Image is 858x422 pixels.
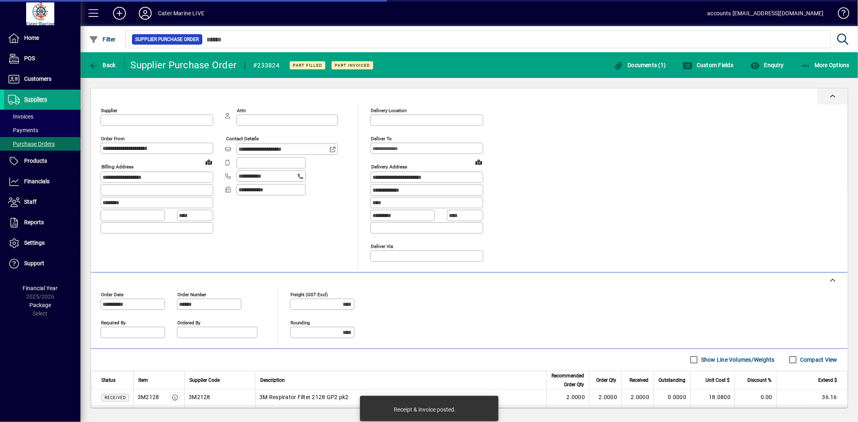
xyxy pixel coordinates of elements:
[237,108,246,113] mat-label: Attn
[184,406,255,422] td: 3M8019C
[799,58,852,72] button: More Options
[24,260,44,266] span: Support
[260,376,285,385] span: Description
[4,213,80,233] a: Reports
[706,376,730,385] span: Unit Cost $
[4,123,80,137] a: Payments
[681,58,736,72] button: Custom Fields
[546,389,589,406] td: 2.0000
[735,406,776,422] td: 0.00
[89,62,116,68] span: Back
[750,62,784,68] span: Enquiry
[24,158,47,164] span: Products
[708,7,824,20] div: accounts [EMAIL_ADDRESS][DOMAIN_NAME]
[4,254,80,274] a: Support
[801,62,850,68] span: More Options
[747,376,772,385] span: Discount %
[131,59,237,72] div: Supplier Purchase Order
[371,108,407,113] mat-label: Delivery Location
[80,58,125,72] app-page-header-button: Back
[612,58,668,72] button: Documents (1)
[101,320,126,325] mat-label: Required by
[8,113,33,120] span: Invoices
[8,141,55,147] span: Purchase Orders
[89,36,116,43] span: Filter
[690,389,735,406] td: 18.0800
[653,389,690,406] td: 0.0000
[293,63,322,68] span: Part Filled
[818,376,837,385] span: Extend $
[253,59,280,72] div: #233824
[683,62,734,68] span: Custom Fields
[735,389,776,406] td: 0.00
[158,7,204,20] div: Cater Marine LIVE
[690,406,735,422] td: 81.6600
[87,32,118,47] button: Filter
[101,136,125,141] mat-label: Order from
[472,156,485,168] a: View on map
[776,406,847,422] td: 163.32
[748,58,786,72] button: Enquiry
[700,356,775,364] label: Show Line Volumes/Weights
[29,302,51,308] span: Package
[132,6,158,20] button: Profile
[798,356,837,364] label: Compact View
[621,406,653,422] td: 2.0000
[24,55,35,61] span: POS
[546,406,589,422] td: 2.0000
[24,219,44,225] span: Reports
[177,291,206,297] mat-label: Order number
[551,371,584,389] span: Recommended Order Qty
[101,108,117,113] mat-label: Supplier
[24,178,49,184] span: Financials
[23,285,58,291] span: Financial Year
[4,137,80,151] a: Purchase Orders
[621,389,653,406] td: 2.0000
[259,393,348,401] span: 3M Respirator Filter 2128 GP2 pk2
[24,199,37,205] span: Staff
[24,35,39,41] span: Home
[589,406,621,422] td: 2.0000
[776,389,847,406] td: 36.16
[596,376,616,385] span: Order Qty
[177,320,200,325] mat-label: Ordered by
[589,389,621,406] td: 2.0000
[24,240,45,246] span: Settings
[4,69,80,89] a: Customers
[87,58,118,72] button: Back
[135,35,199,43] span: Supplier Purchase Order
[24,76,51,82] span: Customers
[202,156,215,168] a: View on map
[290,320,310,325] mat-label: Rounding
[4,192,80,212] a: Staff
[335,63,370,68] span: Part Invoiced
[394,406,456,414] div: Receipt & invoice posted.
[184,389,255,406] td: 3M2128
[4,233,80,253] a: Settings
[290,291,328,297] mat-label: Freight (GST excl)
[371,243,393,249] mat-label: Deliver via
[24,96,47,102] span: Suppliers
[4,172,80,192] a: Financials
[653,406,690,422] td: 0.0000
[4,28,80,48] a: Home
[101,376,115,385] span: Status
[614,62,666,68] span: Documents (1)
[4,151,80,171] a: Products
[630,376,648,385] span: Received
[4,110,80,123] a: Invoices
[107,6,132,20] button: Add
[371,136,392,141] mat-label: Deliver To
[832,2,848,28] a: Knowledge Base
[105,395,126,400] span: Received
[189,376,220,385] span: Supplier Code
[658,376,685,385] span: Outstanding
[101,291,123,297] mat-label: Order date
[138,393,159,401] div: 3M2128
[8,127,38,133] span: Payments
[4,49,80,69] a: POS
[138,376,148,385] span: Item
